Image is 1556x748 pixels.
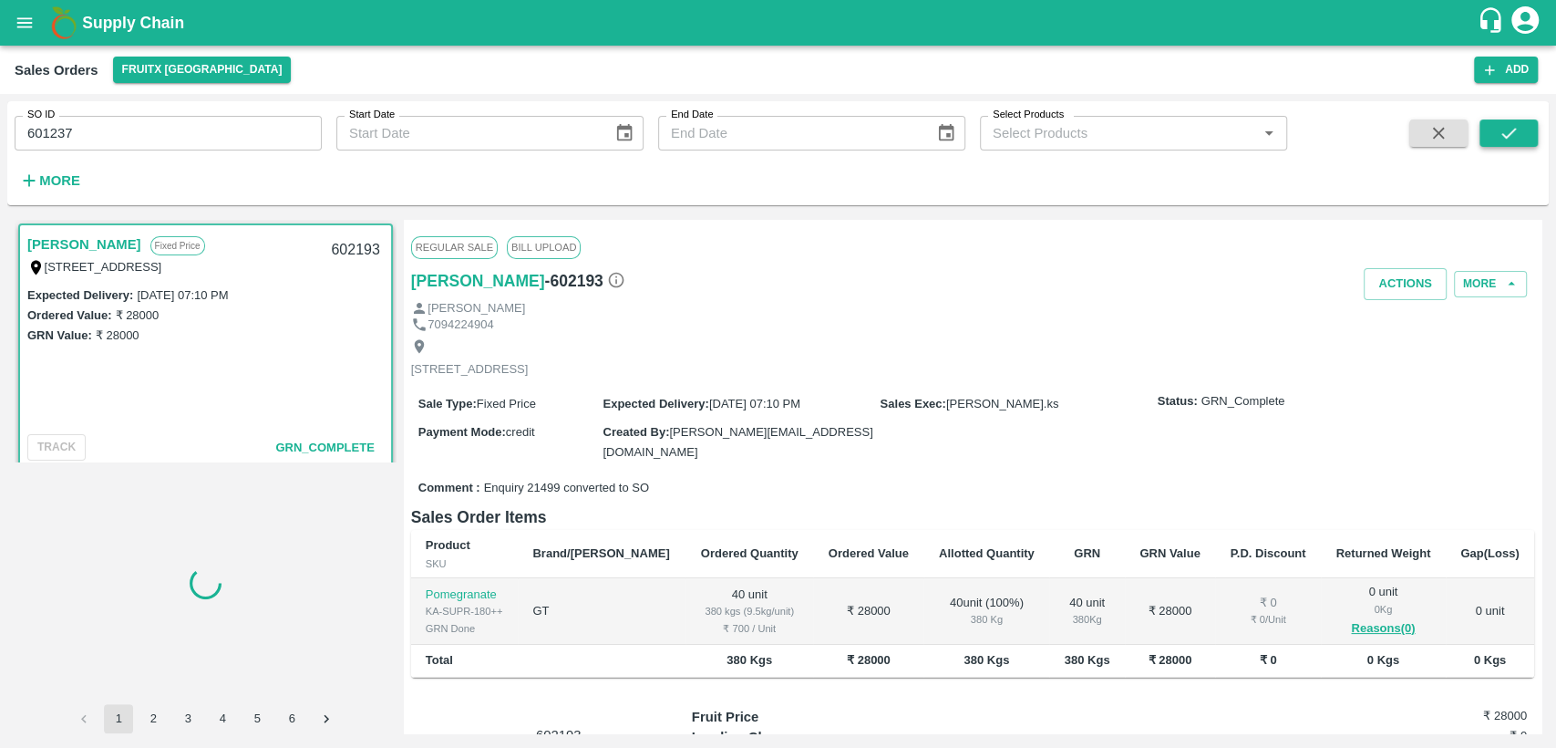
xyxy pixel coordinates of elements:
[137,288,228,302] label: [DATE] 07:10 PM
[418,480,480,497] label: Comment :
[847,653,891,667] b: ₹ 28000
[1474,57,1538,83] button: Add
[1474,653,1506,667] b: 0 Kgs
[208,704,237,733] button: Go to page 4
[1065,653,1110,667] b: 380 Kgs
[426,556,504,572] div: SKU
[929,116,963,151] button: Choose date
[242,704,272,733] button: Go to page 5
[1064,595,1110,629] div: 40 unit
[4,2,46,44] button: open drawer
[277,704,306,733] button: Go to page 6
[1139,546,1200,560] b: GRN Value
[507,236,581,258] span: Bill Upload
[518,578,685,645] td: GT
[46,5,82,41] img: logo
[411,361,529,379] p: [STREET_ADDRESS]
[685,578,813,645] td: 40 unit
[1509,4,1541,42] div: account of current user
[1454,271,1527,297] button: More
[484,480,649,497] span: Enquiry 21499 converted to SO
[829,546,909,560] b: Ordered Value
[426,587,504,604] p: Pomegranate
[477,397,536,410] span: Fixed Price
[15,165,85,196] button: More
[27,288,133,302] label: Expected Delivery :
[411,504,1534,530] h6: Sales Order Items
[700,603,799,619] div: 380 kgs (9.5kg/unit)
[39,173,80,188] strong: More
[428,300,525,317] p: [PERSON_NAME]
[1158,393,1198,410] label: Status:
[946,397,1059,410] span: [PERSON_NAME].ks
[607,116,642,151] button: Choose date
[1335,584,1431,639] div: 0 unit
[603,425,872,459] span: [PERSON_NAME][EMAIL_ADDRESS][DOMAIN_NAME]
[813,578,923,645] td: ₹ 28000
[1477,6,1509,39] div: customer-support
[1335,601,1431,618] div: 0 Kg
[411,268,545,294] a: [PERSON_NAME]
[312,704,341,733] button: Go to next page
[692,707,901,727] p: Fruit Price
[1260,653,1277,667] b: ₹ 0
[275,441,374,454] span: GRN_Complete
[96,328,139,342] label: ₹ 28000
[336,116,600,151] input: Start Date
[113,57,292,83] button: Select DC
[15,116,322,151] input: Enter SO ID
[349,108,395,122] label: Start Date
[506,425,535,439] span: credit
[1230,595,1306,612] div: ₹ 0
[426,653,453,667] b: Total
[67,704,344,733] nav: pagination navigation
[1125,578,1215,645] td: ₹ 28000
[418,397,477,410] label: Sale Type :
[658,116,922,151] input: End Date
[1201,393,1285,410] span: GRN_Complete
[1257,121,1281,145] button: Open
[104,704,133,733] button: page 1
[938,611,1035,628] div: 380 Kg
[671,108,713,122] label: End Date
[603,397,708,410] label: Expected Delivery :
[1064,611,1110,628] div: 380 Kg
[709,397,800,410] span: [DATE] 07:10 PM
[939,546,1035,560] b: Allotted Quantity
[139,704,168,733] button: Go to page 2
[701,546,799,560] b: Ordered Quantity
[411,236,498,258] span: Regular Sale
[938,595,1035,629] div: 40 unit ( 100 %)
[963,653,1009,667] b: 380 Kgs
[1387,707,1527,725] h6: ₹ 28000
[692,727,901,747] p: Loading Charge
[27,233,141,256] a: [PERSON_NAME]
[881,397,946,410] label: Sales Exec :
[490,725,627,745] p: 602193
[82,14,184,32] b: Supply Chain
[45,260,162,274] label: [STREET_ADDRESS]
[426,603,504,619] div: KA-SUPR-180++
[27,108,55,122] label: SO ID
[418,425,506,439] label: Payment Mode :
[1074,546,1100,560] b: GRN
[1149,653,1192,667] b: ₹ 28000
[603,425,669,439] label: Created By :
[985,121,1252,145] input: Select Products
[320,229,390,272] div: 602193
[150,236,205,255] p: Fixed Price
[993,108,1064,122] label: Select Products
[1364,268,1447,300] button: Actions
[545,268,625,294] h6: - 602193
[426,620,504,637] div: GRN Done
[426,538,470,552] b: Product
[27,308,111,322] label: Ordered Value:
[428,317,493,334] p: 7094224904
[1387,727,1527,745] h6: ₹ 0
[726,653,772,667] b: 380 Kgs
[700,620,799,637] div: ₹ 700 / Unit
[115,308,159,322] label: ₹ 28000
[1446,578,1534,645] td: 0 unit
[1231,546,1306,560] b: P.D. Discount
[27,328,92,342] label: GRN Value:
